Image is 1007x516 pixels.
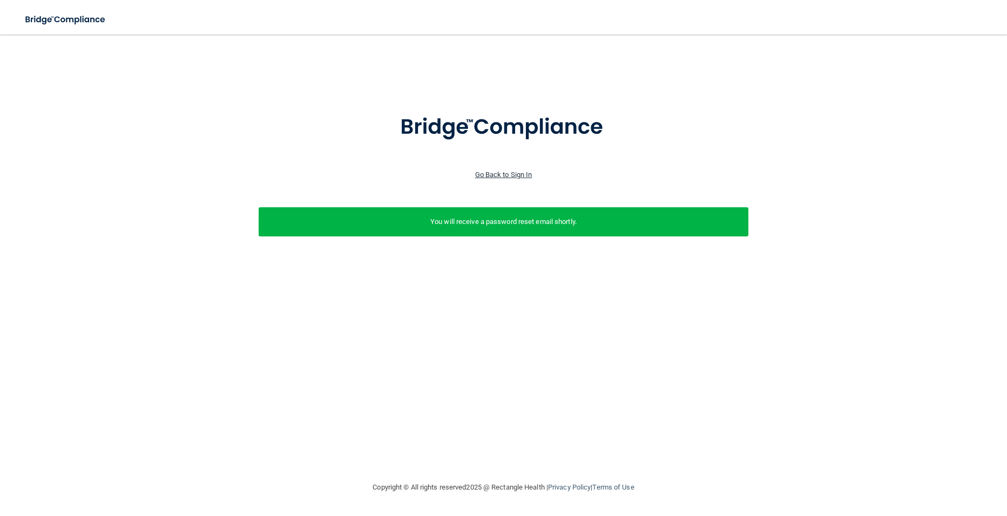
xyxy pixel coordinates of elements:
a: Terms of Use [592,483,634,491]
a: Privacy Policy [548,483,591,491]
p: You will receive a password reset email shortly. [267,215,741,228]
img: bridge_compliance_login_screen.278c3ca4.svg [16,9,116,31]
a: Go Back to Sign In [475,171,532,179]
iframe: Drift Widget Chat Controller [820,439,994,483]
div: Copyright © All rights reserved 2025 @ Rectangle Health | | [307,470,701,505]
img: bridge_compliance_login_screen.278c3ca4.svg [378,99,630,155]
